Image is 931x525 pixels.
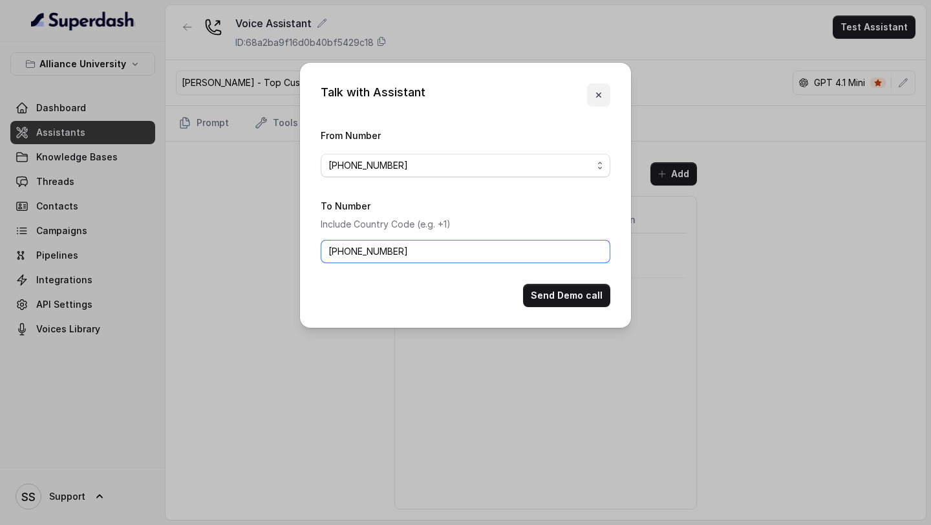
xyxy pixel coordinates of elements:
[321,217,610,232] p: Include Country Code (e.g. +1)
[321,83,425,107] div: Talk with Assistant
[321,130,381,141] label: From Number
[321,154,610,177] button: [PHONE_NUMBER]
[321,240,610,263] input: +1123456789
[523,284,610,307] button: Send Demo call
[328,158,592,173] span: [PHONE_NUMBER]
[321,200,370,211] label: To Number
